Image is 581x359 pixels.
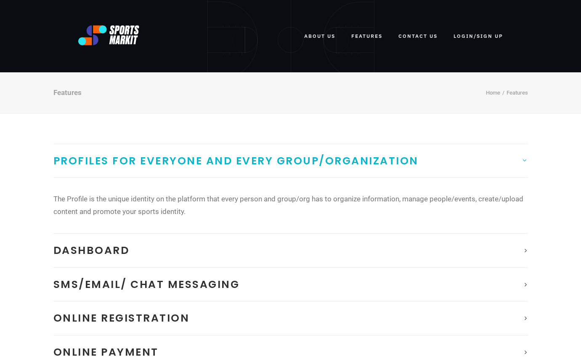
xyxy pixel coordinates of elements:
[53,144,528,178] a: Profiles for Everyone and Every Group/Organization
[53,88,82,97] div: Features
[454,27,503,45] a: LOGIN/SIGN UP
[486,90,500,96] a: Home
[304,27,335,45] a: ABOUT US
[53,268,528,301] a: SMS/Email/ Chat Messaging
[351,27,382,45] a: FEATURES
[53,301,528,335] a: Online Registration
[53,153,419,168] span: Profiles for Everyone and Every Group/Organization
[78,25,140,45] img: logo
[53,193,528,218] p: The Profile is the unique identity on the platform that every person and group/org has to organiz...
[53,311,190,325] span: Online Registration
[53,277,240,292] span: SMS/Email/ Chat Messaging
[398,27,438,45] a: Contact Us
[500,88,528,98] li: Features
[53,243,130,258] span: Dashboard
[53,234,528,267] a: Dashboard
